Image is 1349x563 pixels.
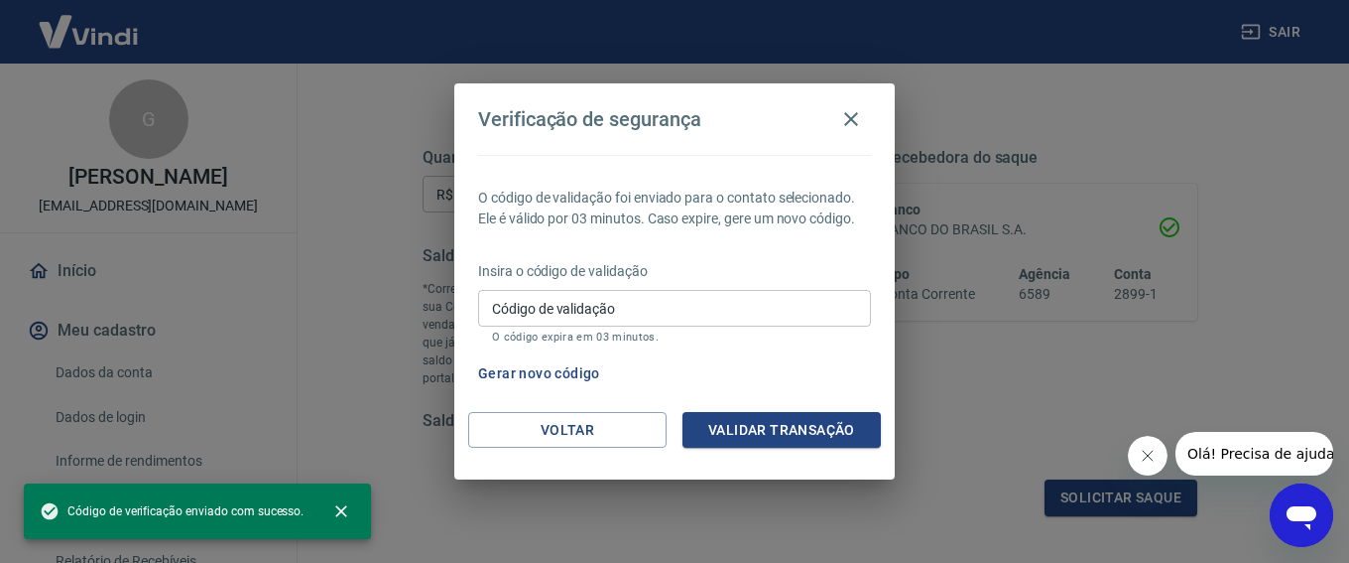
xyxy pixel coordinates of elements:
h4: Verificação de segurança [478,107,701,131]
button: close [319,490,363,533]
span: Código de verificação enviado com sucesso. [40,501,304,521]
p: O código de validação foi enviado para o contato selecionado. Ele é válido por 03 minutos. Caso e... [478,188,871,229]
span: Olá! Precisa de ajuda? [12,14,167,30]
p: Insira o código de validação [478,261,871,282]
button: Validar transação [682,412,881,449]
iframe: Fechar mensagem [1128,436,1167,476]
iframe: Botão para abrir a janela de mensagens [1270,484,1333,547]
p: O código expira em 03 minutos. [492,331,857,344]
button: Gerar novo código [470,355,608,392]
button: Voltar [468,412,667,449]
iframe: Mensagem da empresa [1175,432,1333,476]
